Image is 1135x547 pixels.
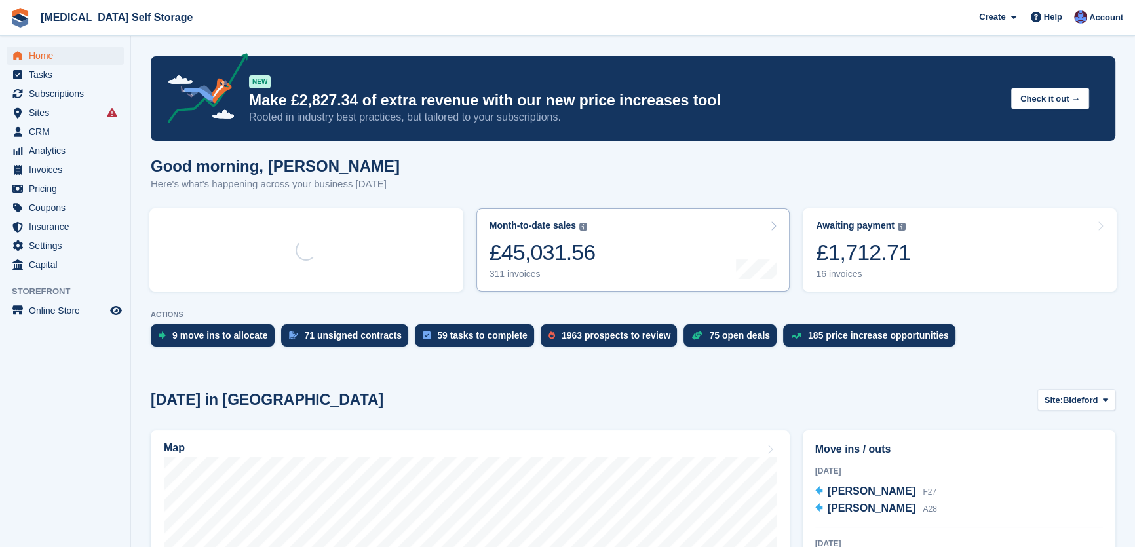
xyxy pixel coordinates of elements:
[816,239,910,266] div: £1,712.71
[7,179,124,198] a: menu
[1063,394,1098,407] span: Bideford
[7,85,124,103] a: menu
[29,141,107,160] span: Analytics
[29,47,107,65] span: Home
[29,66,107,84] span: Tasks
[7,141,124,160] a: menu
[12,285,130,298] span: Storefront
[289,331,298,339] img: contract_signature_icon-13c848040528278c33f63329250d36e43548de30e8caae1d1a13099fd9432cc5.svg
[151,177,400,192] p: Here's what's happening across your business [DATE]
[815,465,1103,477] div: [DATE]
[541,324,684,353] a: 1963 prospects to review
[490,220,576,231] div: Month-to-date sales
[791,333,801,339] img: price_increase_opportunities-93ffe204e8149a01c8c9dc8f82e8f89637d9d84a8eef4429ea346261dce0b2c0.svg
[249,91,1001,110] p: Make £2,827.34 of extra revenue with our new price increases tool
[151,157,400,175] h1: Good morning, [PERSON_NAME]
[476,208,790,292] a: Month-to-date sales £45,031.56 311 invoices
[803,208,1117,292] a: Awaiting payment £1,712.71 16 invoices
[107,107,117,118] i: Smart entry sync failures have occurred
[172,330,268,341] div: 9 move ins to allocate
[7,160,124,179] a: menu
[923,487,936,497] span: F27
[305,330,402,341] div: 71 unsigned contracts
[1044,10,1062,24] span: Help
[29,236,107,255] span: Settings
[151,311,1115,319] p: ACTIONS
[828,485,915,497] span: [PERSON_NAME]
[159,331,166,339] img: move_ins_to_allocate_icon-fdf77a2bb77ea45bf5b3d319d69a93e2d87916cf1d5bf7949dd705db3b84f3ca.svg
[808,330,949,341] div: 185 price increase opportunities
[157,53,248,128] img: price-adjustments-announcement-icon-8257ccfd72463d97f412b2fc003d46551f7dbcb40ab6d574587a9cd5c0d94...
[683,324,783,353] a: 75 open deals
[29,217,107,236] span: Insurance
[579,223,587,231] img: icon-info-grey-7440780725fd019a000dd9b08b2336e03edf1995a4989e88bcd33f0948082b44.svg
[249,110,1001,124] p: Rooted in industry best practices, but tailored to your subscriptions.
[29,104,107,122] span: Sites
[29,301,107,320] span: Online Store
[979,10,1005,24] span: Create
[29,255,107,274] span: Capital
[35,7,198,28] a: [MEDICAL_DATA] Self Storage
[151,324,281,353] a: 9 move ins to allocate
[1089,11,1123,24] span: Account
[415,324,541,353] a: 59 tasks to complete
[29,123,107,141] span: CRM
[108,303,124,318] a: Preview store
[1074,10,1087,24] img: Helen Walker
[249,75,271,88] div: NEW
[7,198,124,217] a: menu
[7,47,124,65] a: menu
[29,160,107,179] span: Invoices
[7,236,124,255] a: menu
[815,442,1103,457] h2: Move ins / outs
[783,324,962,353] a: 185 price increase opportunities
[815,500,937,518] a: [PERSON_NAME] A28
[923,504,936,514] span: A28
[7,104,124,122] a: menu
[7,301,124,320] a: menu
[164,442,185,454] h2: Map
[151,391,383,409] h2: [DATE] in [GEOGRAPHIC_DATA]
[1037,389,1115,411] button: Site: Bideford
[29,85,107,103] span: Subscriptions
[490,239,596,266] div: £45,031.56
[7,123,124,141] a: menu
[281,324,415,353] a: 71 unsigned contracts
[7,217,124,236] a: menu
[7,66,124,84] a: menu
[29,198,107,217] span: Coupons
[490,269,596,280] div: 311 invoices
[828,502,915,514] span: [PERSON_NAME]
[1011,88,1089,109] button: Check it out →
[10,8,30,28] img: stora-icon-8386f47178a22dfd0bd8f6a31ec36ba5ce8667c1dd55bd0f319d3a0aa187defe.svg
[1045,394,1063,407] span: Site:
[7,255,124,274] a: menu
[562,330,671,341] div: 1963 prospects to review
[423,331,431,339] img: task-75834270c22a3079a89374b754ae025e5fb1db73e45f91037f5363f120a921f8.svg
[898,223,906,231] img: icon-info-grey-7440780725fd019a000dd9b08b2336e03edf1995a4989e88bcd33f0948082b44.svg
[816,220,895,231] div: Awaiting payment
[815,483,936,500] a: [PERSON_NAME] F27
[437,330,528,341] div: 59 tasks to complete
[709,330,770,341] div: 75 open deals
[548,331,555,339] img: prospect-51fa495bee0391a8d652442698ab0144808aea92771e9ea1ae160a38d050c398.svg
[29,179,107,198] span: Pricing
[816,269,910,280] div: 16 invoices
[691,331,702,340] img: deal-1b604bf984904fb50ccaf53a9ad4b4a5d6e5aea283cecdc64d6e3604feb123c2.svg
